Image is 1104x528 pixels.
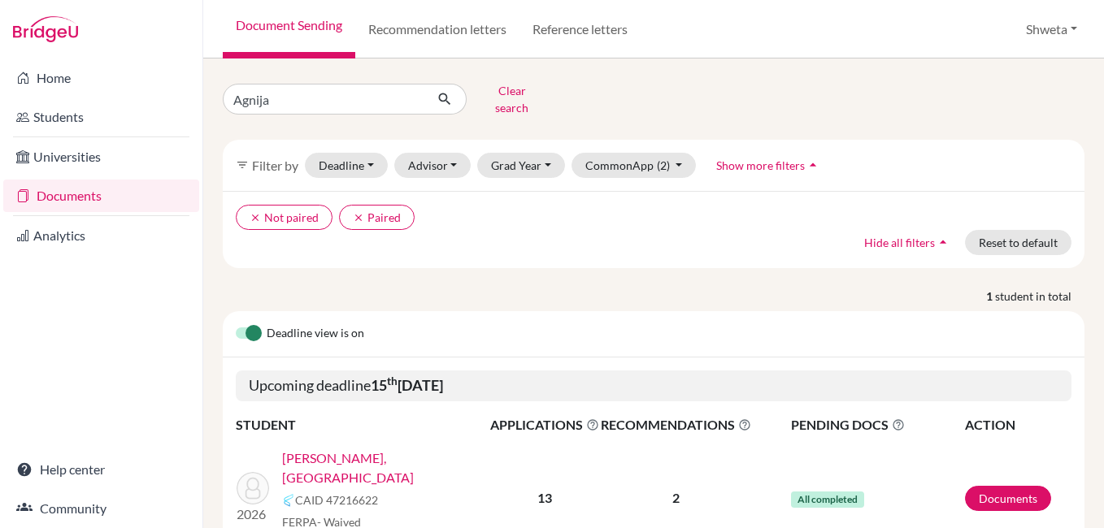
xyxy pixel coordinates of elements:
i: clear [353,212,364,223]
b: 15 [DATE] [371,376,443,394]
span: Filter by [252,158,298,173]
h5: Upcoming deadline [236,370,1071,401]
p: 2026 [237,504,269,524]
p: 2 [601,488,751,508]
th: ACTION [964,414,1071,435]
img: Bridge-U [13,16,78,42]
a: Help center [3,453,199,486]
button: clearNot paired [236,205,333,230]
a: Universities [3,141,199,173]
button: Grad Year [477,153,565,178]
a: Analytics [3,219,199,252]
i: filter_list [236,158,249,171]
span: student in total [995,288,1084,305]
a: Home [3,62,199,94]
button: Deadline [305,153,388,178]
b: 13 [537,490,552,505]
button: clearPaired [339,205,415,230]
a: Community [3,492,199,525]
span: PENDING DOCS [791,415,963,435]
a: [PERSON_NAME], [GEOGRAPHIC_DATA] [282,448,501,487]
span: (2) [657,158,670,172]
input: Find student by name... [223,84,424,115]
span: All completed [791,491,864,508]
span: Deadline view is on [267,324,364,344]
button: Reset to default [965,230,1071,255]
img: Common App logo [282,494,295,507]
span: CAID 47216622 [295,491,378,509]
a: Students [3,101,199,133]
span: APPLICATIONS [490,415,599,435]
th: STUDENT [236,414,489,435]
span: Show more filters [716,158,805,172]
a: Documents [3,180,199,212]
i: arrow_drop_up [805,157,821,173]
button: Shweta [1019,14,1084,45]
button: Clear search [467,78,557,120]
img: Ghorai, Agnija [237,472,269,504]
button: Hide all filtersarrow_drop_up [850,230,965,255]
i: clear [250,212,261,223]
a: Documents [965,486,1051,511]
span: Hide all filters [864,236,935,249]
button: Advisor [394,153,472,178]
i: arrow_drop_up [935,234,951,250]
span: RECOMMENDATIONS [601,415,751,435]
button: CommonApp(2) [572,153,697,178]
button: Show more filtersarrow_drop_up [702,153,835,178]
sup: th [387,374,398,387]
strong: 1 [986,288,995,305]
